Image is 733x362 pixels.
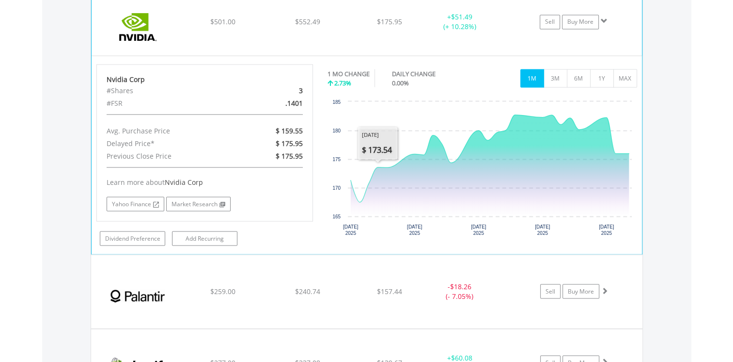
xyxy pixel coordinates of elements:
[107,74,303,84] div: Nvidia Corp
[210,286,235,296] span: $259.00
[535,224,550,235] text: [DATE] 2025
[392,78,409,87] span: 0.00%
[471,224,486,235] text: [DATE] 2025
[332,214,341,219] text: 165
[332,99,341,104] text: 185
[295,286,320,296] span: $240.74
[332,128,341,133] text: 180
[99,124,240,137] div: Avg. Purchase Price
[377,286,402,296] span: $157.44
[451,12,472,21] span: $51.49
[567,69,591,87] button: 6M
[451,353,472,362] span: $60.08
[590,69,614,87] button: 1Y
[328,97,637,242] svg: Interactive chart
[328,69,370,78] div: 1 MO CHANGE
[276,151,303,160] span: $ 175.95
[423,12,496,32] div: + (+ 10.28%)
[166,197,231,211] a: Market Research
[240,84,310,97] div: 3
[343,224,359,235] text: [DATE] 2025
[599,224,614,235] text: [DATE] 2025
[332,185,341,190] text: 170
[540,284,561,298] a: Sell
[392,69,469,78] div: DAILY CHANGE
[334,78,351,87] span: 2.73%
[332,156,341,162] text: 175
[210,17,235,26] span: $501.00
[99,84,240,97] div: #Shares
[328,97,637,242] div: Chart. Highcharts interactive chart.
[107,177,303,187] div: Learn more about
[100,231,165,246] a: Dividend Preference
[99,149,240,162] div: Previous Close Price
[99,97,240,109] div: #FSR
[96,0,180,53] img: EQU.US.NVDA.png
[423,281,497,301] div: - (- 7.05%)
[540,15,560,29] a: Sell
[96,267,179,325] img: EQU.US.PLTR.png
[276,138,303,148] span: $ 175.95
[107,197,164,211] a: Yahoo Finance
[172,231,237,246] a: Add Recurring
[613,69,637,87] button: MAX
[240,97,310,109] div: .1401
[562,284,599,298] a: Buy More
[520,69,544,87] button: 1M
[377,17,402,26] span: $175.95
[295,17,320,26] span: $552.49
[99,137,240,149] div: Delayed Price*
[544,69,567,87] button: 3M
[450,281,471,291] span: $18.26
[165,177,203,186] span: Nvidia Corp
[407,224,422,235] text: [DATE] 2025
[276,126,303,135] span: $ 159.55
[562,15,599,29] a: Buy More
